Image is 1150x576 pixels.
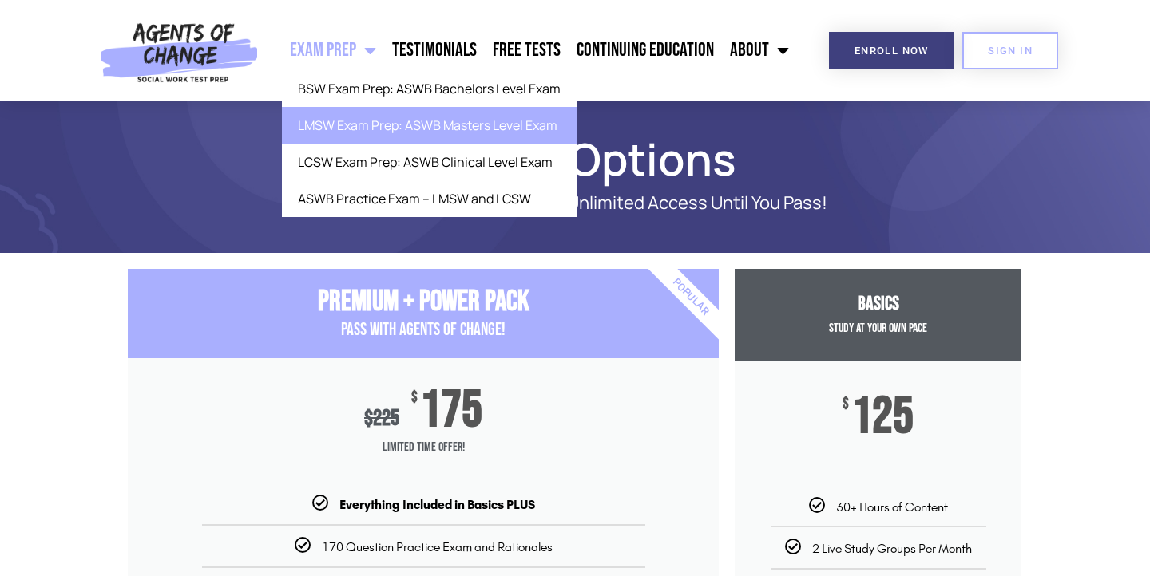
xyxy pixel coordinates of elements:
[266,30,798,70] nav: Menu
[722,30,797,70] a: About
[282,70,577,217] ul: Exam Prep
[282,30,384,70] a: Exam Prep
[322,539,553,554] span: 170 Question Practice Exam and Rationales
[988,45,1033,56] span: SIGN IN
[384,30,485,70] a: Testimonials
[128,285,719,319] h3: Premium + Power Pack
[128,432,719,464] span: Limited Time Offer!
[829,32,954,69] a: Enroll Now
[282,144,577,180] a: LCSW Exam Prep: ASWB Clinical Level Exam
[184,193,966,213] p: ASWB Exam Packages Include Unlimited Access Until You Pass!
[120,140,1030,177] h1: Pricing Options
[851,396,914,438] span: 125
[364,405,399,432] div: 225
[962,32,1058,69] a: SIGN IN
[420,390,482,432] span: 175
[339,497,535,512] b: Everything Included in Basics PLUS
[829,321,927,336] span: Study at your Own Pace
[599,205,783,389] div: Popular
[485,30,569,70] a: Free Tests
[282,180,577,217] a: ASWB Practice Exam – LMSW and LCSW
[282,107,577,144] a: LMSW Exam Prep: ASWB Masters Level Exam
[735,293,1021,316] h3: Basics
[855,45,929,56] span: Enroll Now
[341,319,506,341] span: PASS with AGENTS OF CHANGE!
[843,396,849,412] span: $
[812,541,972,556] span: 2 Live Study Groups Per Month
[569,30,722,70] a: Continuing Education
[836,499,948,515] span: 30+ Hours of Content
[364,405,373,432] span: $
[282,70,577,107] a: BSW Exam Prep: ASWB Bachelors Level Exam
[411,390,418,406] span: $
